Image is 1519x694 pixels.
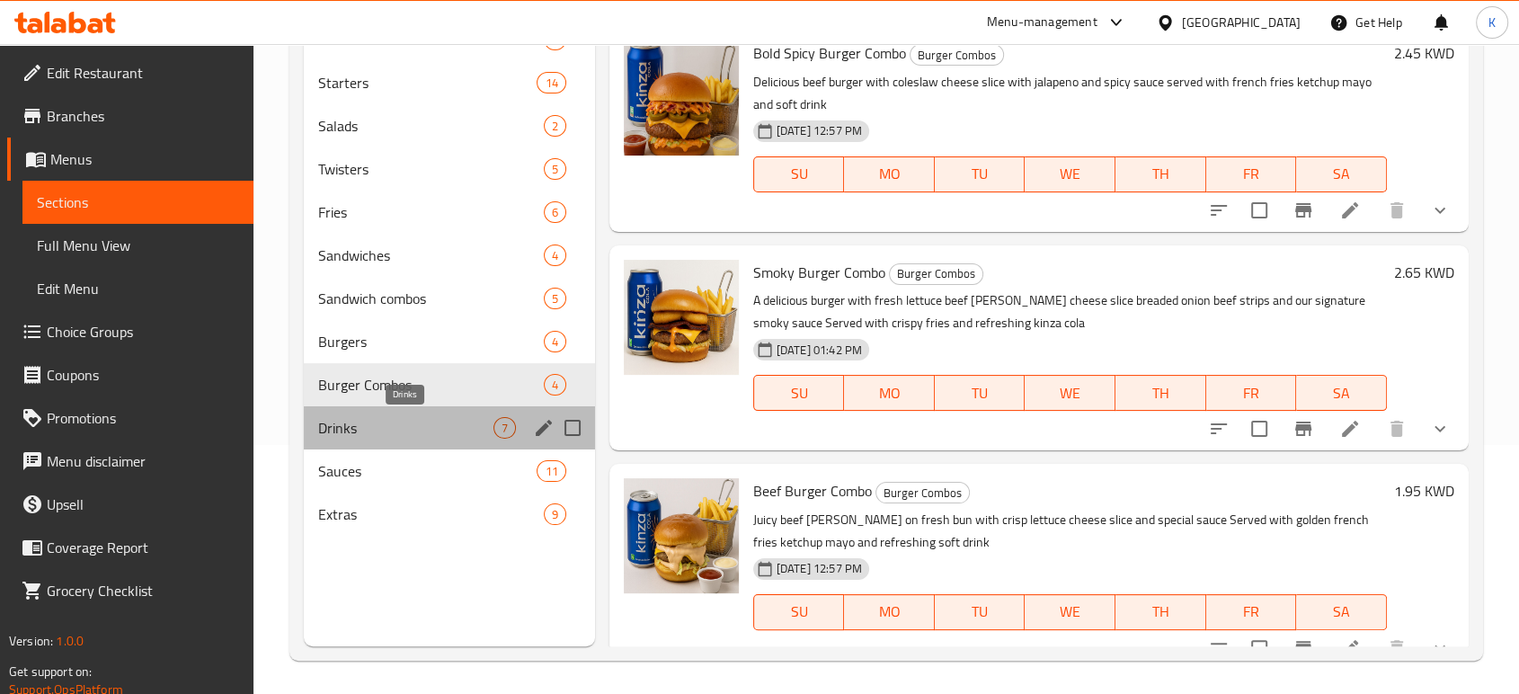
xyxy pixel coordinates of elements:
[1240,191,1278,229] span: Select to update
[537,460,565,482] div: items
[1375,627,1418,670] button: delete
[942,599,1018,625] span: TU
[318,331,544,352] span: Burgers
[56,629,84,653] span: 1.0.0
[1296,594,1387,630] button: SA
[753,594,845,630] button: SU
[769,342,869,359] span: [DATE] 01:42 PM
[1115,156,1206,192] button: TH
[1282,189,1325,232] button: Branch-specific-item
[844,156,935,192] button: MO
[1339,418,1361,440] a: Edit menu item
[544,288,566,309] div: items
[47,364,239,386] span: Coupons
[1429,637,1451,659] svg: Show Choices
[1032,161,1108,187] span: WE
[1240,629,1278,667] span: Select to update
[753,156,845,192] button: SU
[318,503,544,525] span: Extras
[494,420,515,437] span: 7
[1025,156,1115,192] button: WE
[769,122,869,139] span: [DATE] 12:57 PM
[935,156,1026,192] button: TU
[1418,189,1461,232] button: show more
[7,483,253,526] a: Upsell
[318,245,544,266] span: Sandwiches
[7,569,253,612] a: Grocery Checklist
[545,290,565,307] span: 5
[47,450,239,472] span: Menu disclaimer
[37,278,239,299] span: Edit Menu
[844,594,935,630] button: MO
[1429,418,1451,440] svg: Show Choices
[7,94,253,138] a: Branches
[1296,375,1387,411] button: SA
[761,599,838,625] span: SU
[9,660,92,683] span: Get support on:
[545,118,565,135] span: 2
[1123,161,1199,187] span: TH
[545,506,565,523] span: 9
[544,331,566,352] div: items
[769,560,869,577] span: [DATE] 12:57 PM
[544,245,566,266] div: items
[987,12,1097,33] div: Menu-management
[1394,260,1454,285] h6: 2.65 KWD
[318,201,544,223] span: Fries
[537,463,564,480] span: 11
[1123,380,1199,406] span: TH
[7,138,253,181] a: Menus
[304,234,595,277] div: Sandwiches4
[942,161,1018,187] span: TU
[753,40,906,67] span: Bold Spicy Burger Combo
[761,380,838,406] span: SU
[753,289,1387,334] p: A delicious burger with fresh lettuce beef [PERSON_NAME] cheese slice breaded onion beef strips a...
[304,277,595,320] div: Sandwich combos5
[1123,599,1199,625] span: TH
[1339,200,1361,221] a: Edit menu item
[876,483,969,503] span: Burger Combos
[304,61,595,104] div: Starters14
[318,374,544,396] span: Burger Combos
[1303,161,1380,187] span: SA
[318,115,544,137] span: Salads
[1206,594,1297,630] button: FR
[1418,407,1461,450] button: show more
[318,72,537,93] div: Starters
[318,288,544,309] span: Sandwich combos
[304,320,595,363] div: Burgers4
[844,375,935,411] button: MO
[7,310,253,353] a: Choice Groups
[753,259,885,286] span: Smoky Burger Combo
[753,509,1387,554] p: Juicy beef [PERSON_NAME] on fresh bun with crisp lettuce cheese slice and special sauce Served wi...
[1206,156,1297,192] button: FR
[1032,380,1108,406] span: WE
[889,263,983,285] div: Burger Combos
[47,580,239,601] span: Grocery Checklist
[544,158,566,180] div: items
[545,334,565,351] span: 4
[304,104,595,147] div: Salads2
[544,503,566,525] div: items
[910,44,1004,66] div: Burger Combos
[304,191,595,234] div: Fries6
[7,440,253,483] a: Menu disclaimer
[753,71,1387,116] p: Delicious beef burger with coleslaw cheese slice with jalapeno and spicy sauce served with french...
[1213,599,1290,625] span: FR
[1206,375,1297,411] button: FR
[1296,156,1387,192] button: SA
[761,161,838,187] span: SU
[22,181,253,224] a: Sections
[911,45,1003,66] span: Burger Combos
[935,375,1026,411] button: TU
[50,148,239,170] span: Menus
[304,449,595,493] div: Sauces11
[47,62,239,84] span: Edit Restaurant
[9,629,53,653] span: Version:
[47,537,239,558] span: Coverage Report
[545,204,565,221] span: 6
[875,482,970,503] div: Burger Combos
